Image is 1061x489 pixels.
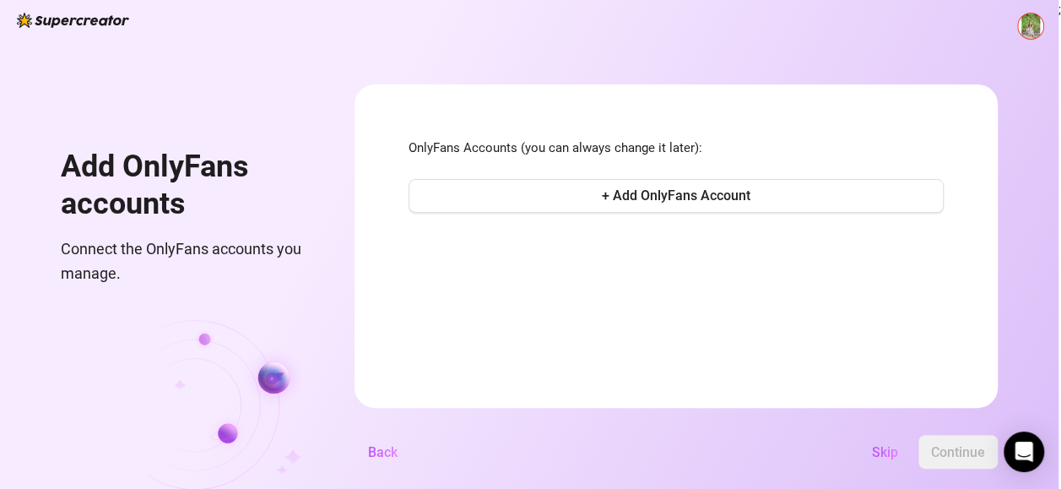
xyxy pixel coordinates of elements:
button: Skip [858,435,912,469]
img: logo [17,13,129,28]
span: + Add OnlyFans Account [602,187,750,204]
div: Open Intercom Messenger [1004,432,1044,472]
h1: Add OnlyFans accounts [61,149,314,222]
span: Back [368,444,398,460]
img: ACg8ocJuHpyZqfqSUGHDHxpk7Bt10yuJgNe4p5a0l1msnMvOa5caalo=s96-c [1018,14,1043,39]
span: OnlyFans Accounts (you can always change it later): [409,139,944,159]
span: Connect the OnlyFans accounts you manage. [61,237,314,285]
button: Back [355,435,411,469]
span: Skip [872,444,898,460]
button: + Add OnlyFans Account [409,179,944,213]
button: Continue [918,435,998,469]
